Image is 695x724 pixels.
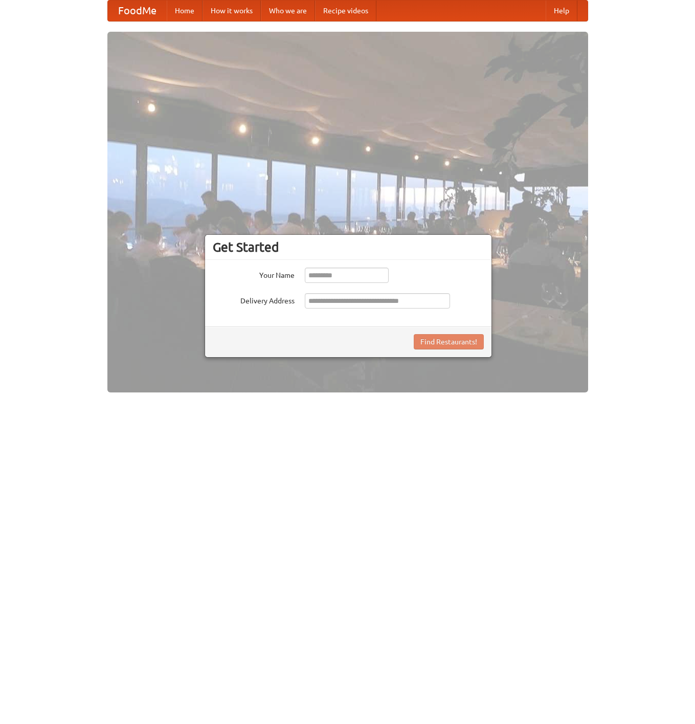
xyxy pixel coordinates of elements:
[213,293,295,306] label: Delivery Address
[203,1,261,21] a: How it works
[546,1,577,21] a: Help
[261,1,315,21] a: Who we are
[167,1,203,21] a: Home
[213,239,484,255] h3: Get Started
[315,1,376,21] a: Recipe videos
[108,1,167,21] a: FoodMe
[213,268,295,280] label: Your Name
[414,334,484,349] button: Find Restaurants!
